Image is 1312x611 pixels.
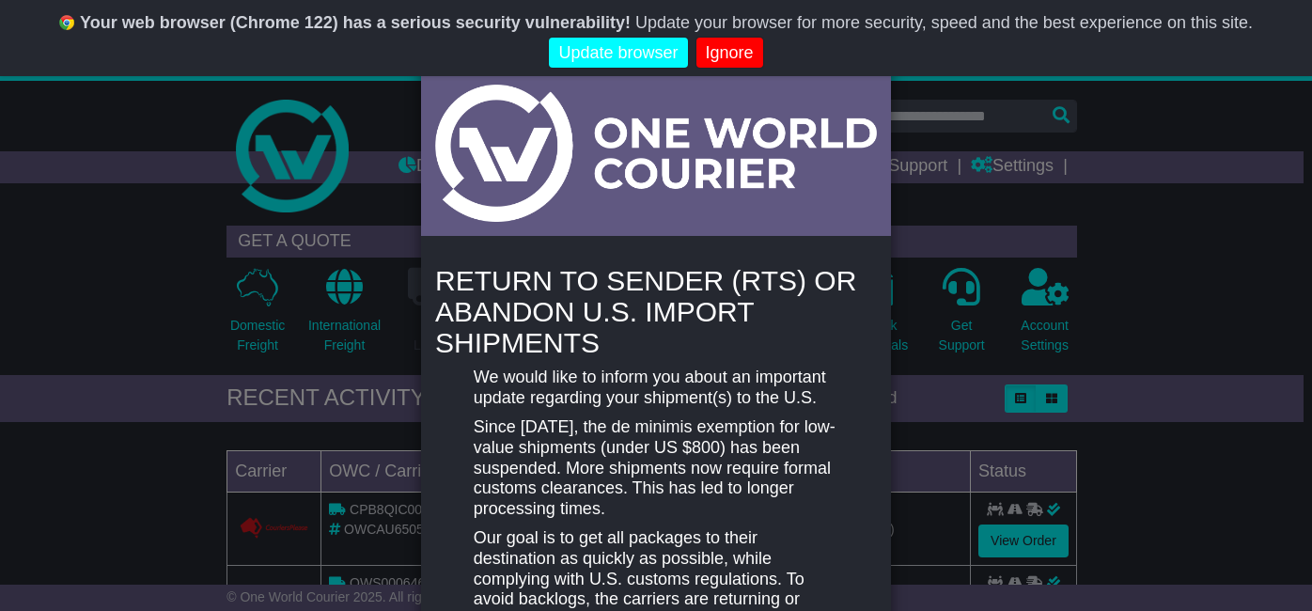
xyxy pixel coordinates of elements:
img: Light [435,85,877,222]
p: We would like to inform you about an important update regarding your shipment(s) to the U.S. [474,368,838,408]
p: Since [DATE], the de minimis exemption for low-value shipments (under US $800) has been suspended... [474,417,838,519]
h4: RETURN TO SENDER (RTS) OR ABANDON U.S. IMPORT SHIPMENTS [435,265,877,358]
span: Update your browser for more security, speed and the best experience on this site. [635,13,1253,32]
b: Your web browser (Chrome 122) has a serious security vulnerability! [80,13,631,32]
a: Ignore [696,38,763,69]
a: Update browser [549,38,687,69]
